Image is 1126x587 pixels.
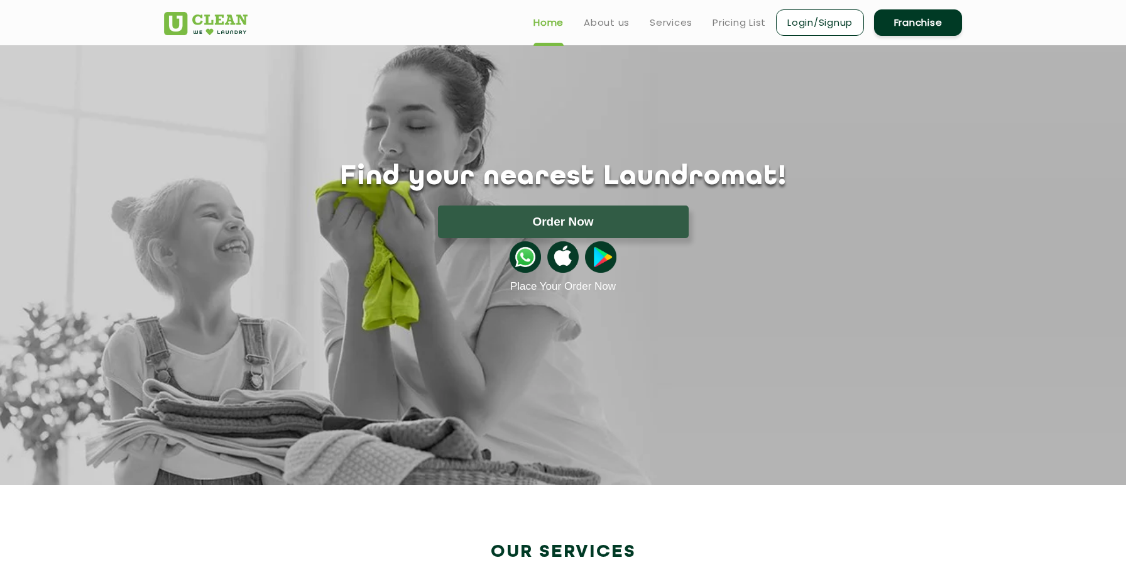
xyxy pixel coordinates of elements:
a: Services [650,15,692,30]
img: whatsappicon.png [510,241,541,273]
h2: Our Services [164,542,962,562]
a: Place Your Order Now [510,280,616,293]
a: Home [533,15,564,30]
a: About us [584,15,630,30]
a: Login/Signup [776,9,864,36]
img: playstoreicon.png [585,241,616,273]
button: Order Now [438,206,689,238]
img: apple-icon.png [547,241,579,273]
h1: Find your nearest Laundromat! [155,162,971,193]
img: UClean Laundry and Dry Cleaning [164,12,248,35]
a: Franchise [874,9,962,36]
a: Pricing List [713,15,766,30]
